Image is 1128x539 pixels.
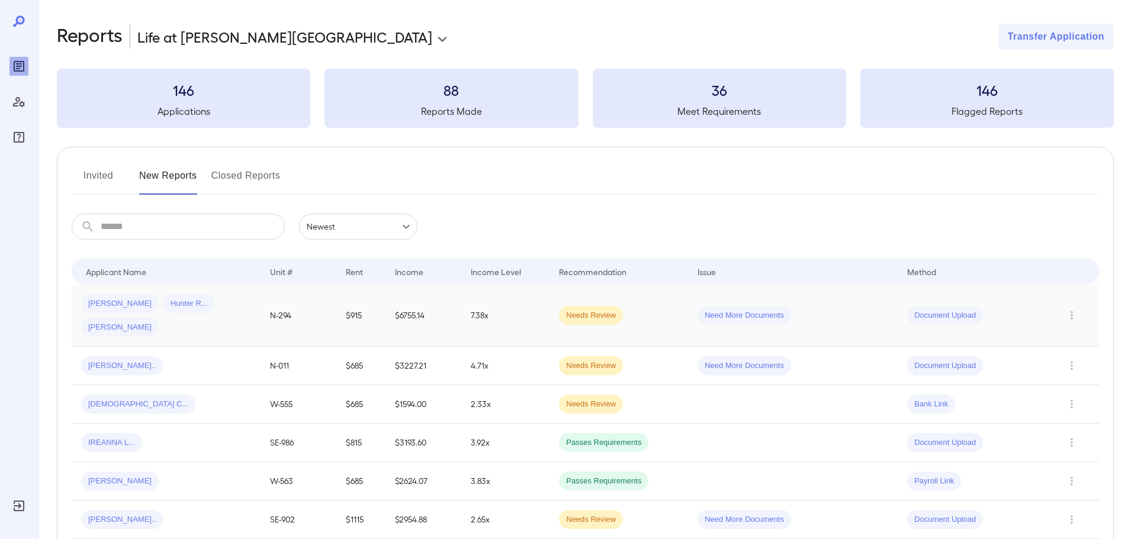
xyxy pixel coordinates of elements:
span: Payroll Link [907,476,961,487]
h5: Flagged Reports [860,104,1114,118]
span: IREANNA L... [81,437,142,448]
td: $915 [336,285,385,347]
td: N-011 [261,347,336,385]
td: $2624.07 [385,462,461,501]
button: Row Actions [1062,433,1081,452]
div: Reports [9,57,28,76]
span: Needs Review [559,310,623,321]
span: Passes Requirements [559,437,648,448]
td: $1594.00 [385,385,461,424]
span: Document Upload [907,310,983,321]
span: Hunter R... [163,298,215,309]
button: Row Actions [1062,472,1081,490]
td: $2954.88 [385,501,461,539]
div: Rent [346,264,365,279]
span: [PERSON_NAME] [81,322,159,333]
td: $685 [336,462,385,501]
td: $6755.14 [385,285,461,347]
button: Row Actions [1062,356,1081,375]
button: Row Actions [1062,395,1081,414]
span: Passes Requirements [559,476,648,487]
span: Need More Documents [698,514,791,525]
span: Bank Link [907,399,955,410]
span: Needs Review [559,360,623,372]
td: SE-902 [261,501,336,539]
td: 3.83x [461,462,549,501]
div: Log Out [9,496,28,515]
span: [PERSON_NAME].. [81,360,163,372]
span: Document Upload [907,360,983,372]
td: 7.38x [461,285,549,347]
h5: Applications [57,104,310,118]
span: Needs Review [559,514,623,525]
span: Document Upload [907,514,983,525]
button: New Reports [139,166,197,195]
td: $815 [336,424,385,462]
h3: 88 [324,80,578,99]
h5: Meet Requirements [593,104,846,118]
td: N-294 [261,285,336,347]
div: Manage Users [9,92,28,111]
h3: 146 [860,80,1114,99]
div: Income Level [471,264,521,279]
span: [PERSON_NAME] [81,298,159,309]
div: Unit # [270,264,293,279]
h3: 36 [593,80,846,99]
td: 3.92x [461,424,549,462]
div: Applicant Name [86,264,146,279]
span: Need More Documents [698,310,791,321]
h3: 146 [57,80,310,99]
div: Issue [698,264,716,279]
span: [PERSON_NAME] [81,476,159,487]
h2: Reports [57,24,123,50]
button: Transfer Application [998,24,1114,50]
button: Row Actions [1062,306,1081,325]
button: Row Actions [1062,510,1081,529]
td: 2.65x [461,501,549,539]
div: Method [907,264,936,279]
td: 2.33x [461,385,549,424]
td: SE-986 [261,424,336,462]
div: Newest [299,214,417,240]
td: $1115 [336,501,385,539]
td: $3193.60 [385,424,461,462]
td: $3227.21 [385,347,461,385]
summary: 146Applications88Reports Made36Meet Requirements146Flagged Reports [57,69,1114,128]
td: 4.71x [461,347,549,385]
td: W-555 [261,385,336,424]
span: Need More Documents [698,360,791,372]
td: W-563 [261,462,336,501]
span: Needs Review [559,399,623,410]
td: $685 [336,347,385,385]
div: Recommendation [559,264,626,279]
span: [DEMOGRAPHIC_DATA] C... [81,399,195,410]
h5: Reports Made [324,104,578,118]
div: FAQ [9,128,28,147]
button: Invited [72,166,125,195]
span: Document Upload [907,437,983,448]
button: Closed Reports [211,166,281,195]
td: $685 [336,385,385,424]
div: Income [395,264,423,279]
span: [PERSON_NAME].. [81,514,163,525]
p: Life at [PERSON_NAME][GEOGRAPHIC_DATA] [137,27,432,46]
